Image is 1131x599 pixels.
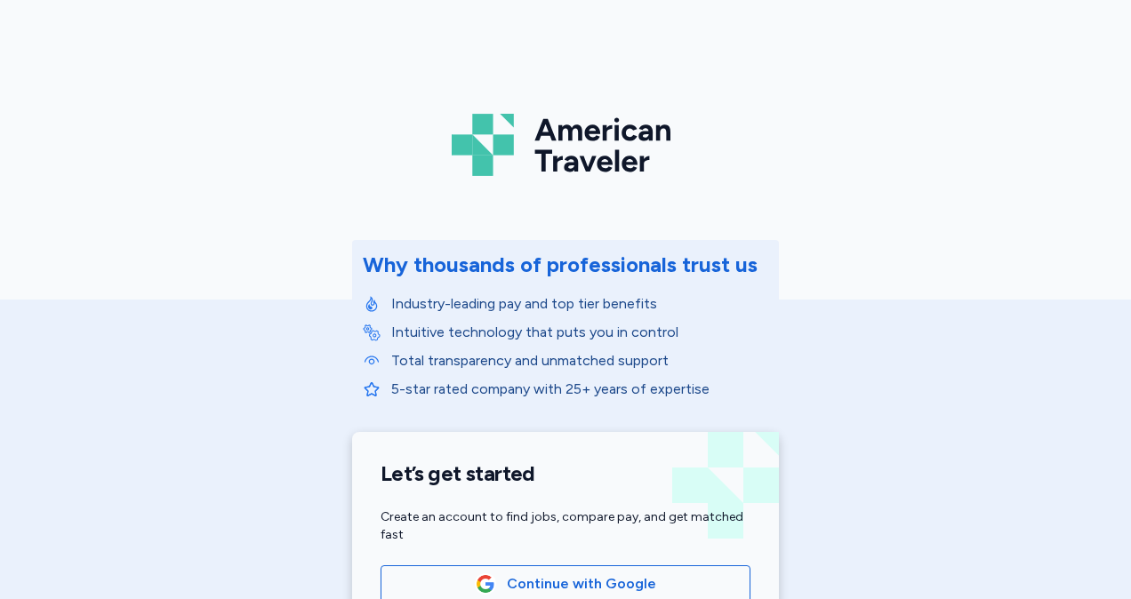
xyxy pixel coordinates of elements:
img: Google Logo [476,574,495,594]
img: Logo [452,107,679,183]
div: Create an account to find jobs, compare pay, and get matched fast [381,508,750,544]
p: Industry-leading pay and top tier benefits [391,293,768,315]
span: Continue with Google [507,573,656,595]
p: Total transparency and unmatched support [391,350,768,371]
p: 5-star rated company with 25+ years of expertise [391,379,768,400]
p: Intuitive technology that puts you in control [391,322,768,343]
div: Why thousands of professionals trust us [363,251,758,279]
h1: Let’s get started [381,460,750,487]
